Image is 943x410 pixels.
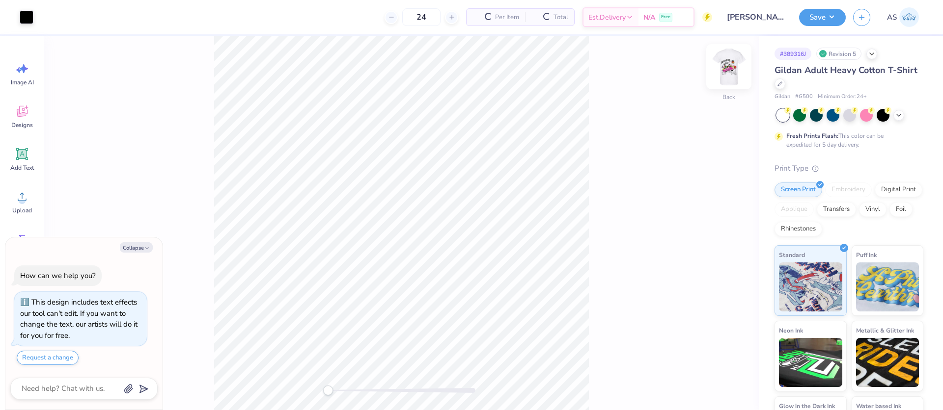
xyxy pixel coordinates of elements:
div: # 389316J [775,48,811,60]
span: N/A [643,12,655,23]
span: Puff Ink [856,250,877,260]
div: Vinyl [859,202,887,217]
div: Print Type [775,163,923,174]
span: Neon Ink [779,325,803,335]
img: Metallic & Glitter Ink [856,338,919,387]
span: Total [554,12,568,23]
a: AS [883,7,923,27]
img: Standard [779,262,842,311]
span: Free [661,14,670,21]
div: This design includes text effects our tool can't edit. If you want to change the text, our artist... [20,297,138,340]
img: Akshay Singh [899,7,919,27]
div: Rhinestones [775,222,822,236]
div: Transfers [817,202,856,217]
span: Image AI [11,78,34,86]
span: Est. Delivery [588,12,626,23]
input: – – [402,8,441,26]
span: Standard [779,250,805,260]
span: Metallic & Glitter Ink [856,325,914,335]
img: Puff Ink [856,262,919,311]
button: Save [799,9,846,26]
img: Neon Ink [779,338,842,387]
span: Per Item [495,12,519,23]
div: This color can be expedited for 5 day delivery. [786,131,907,149]
span: AS [887,12,897,23]
span: Gildan Adult Heavy Cotton T-Shirt [775,64,917,76]
span: Designs [11,121,33,129]
div: Digital Print [875,182,922,197]
span: Minimum Order: 24 + [818,93,867,101]
span: Add Text [10,164,34,172]
span: # G500 [795,93,813,101]
div: How can we help you? [20,271,96,281]
img: Back [709,47,749,86]
div: Applique [775,202,814,217]
div: Accessibility label [323,385,333,395]
button: Request a change [17,351,79,365]
input: Untitled Design [720,7,792,27]
div: Revision 5 [816,48,861,60]
div: Screen Print [775,182,822,197]
div: Foil [889,202,913,217]
strong: Fresh Prints Flash: [786,132,838,140]
button: Collapse [120,242,153,253]
span: Gildan [775,93,790,101]
span: Upload [12,206,32,214]
div: Back [722,93,735,102]
div: Embroidery [825,182,872,197]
